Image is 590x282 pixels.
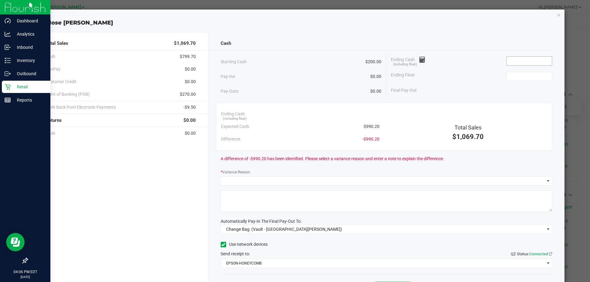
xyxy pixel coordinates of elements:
[11,30,48,38] p: Analytics
[185,130,196,137] span: $0.00
[221,251,250,256] span: Send receipt to:
[452,133,484,141] span: $1,069.70
[221,40,231,47] span: Cash
[370,88,381,95] span: $0.00
[221,136,240,142] span: Difference
[30,19,565,27] div: Close [PERSON_NAME]
[362,136,380,142] span: -$990.20
[45,40,68,47] span: Total Sales
[5,97,11,103] inline-svg: Reports
[5,57,11,64] inline-svg: Inventory
[11,96,48,104] p: Reports
[11,57,48,64] p: Inventory
[5,84,11,90] inline-svg: Retail
[45,91,90,98] span: Point of Banking (POB)
[5,44,11,50] inline-svg: Inbound
[45,104,116,110] span: Cash Back from Electronic Payments
[370,73,381,80] span: $0.00
[45,66,61,72] span: CanPay
[174,40,196,47] span: $1,069.70
[183,117,196,124] span: $0.00
[183,104,196,110] span: -$9.50
[365,59,381,65] span: $200.00
[221,241,268,248] label: Use network devices
[221,169,250,175] label: Variance Reason
[5,18,11,24] inline-svg: Dashboard
[221,111,245,117] span: Ending Cash
[5,31,11,37] inline-svg: Analytics
[11,83,48,91] p: Retail
[11,70,48,77] p: Outbound
[6,233,25,251] iframe: Resource center
[529,252,548,256] span: Connected
[180,91,196,98] span: $270.00
[223,116,247,122] span: (including float)
[221,219,301,224] span: Automatically Pay-In The Final Pay-Out To:
[221,73,235,80] span: Pay-Ins
[393,62,417,67] span: (including float)
[3,269,48,275] p: 04:06 PM EDT
[221,59,247,65] span: Starting Cash
[5,71,11,77] inline-svg: Outbound
[221,156,444,162] span: A difference of -$990.20 has been identified. Please select a variance reason and enter a note to...
[454,124,482,131] span: Total Sales
[221,88,238,95] span: Pay-Outs
[221,259,545,268] span: EPSON-HONEYCOMB
[251,227,342,232] span: (Vault - [GEOGRAPHIC_DATA][PERSON_NAME])
[226,227,250,232] span: Change Bag
[511,252,552,256] span: QZ Status:
[11,17,48,25] p: Dashboard
[45,79,77,85] span: Customer Credit
[364,123,380,130] span: $990.20
[185,79,196,85] span: $0.00
[391,56,425,66] span: Ending Cash
[3,275,48,279] p: [DATE]
[391,87,417,94] span: Final Pay-Out
[391,72,415,81] span: Ending Float
[45,114,196,127] div: Returns
[221,123,249,130] span: Expected Cash
[180,53,196,60] span: $799.70
[185,66,196,72] span: $0.00
[11,44,48,51] p: Inbound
